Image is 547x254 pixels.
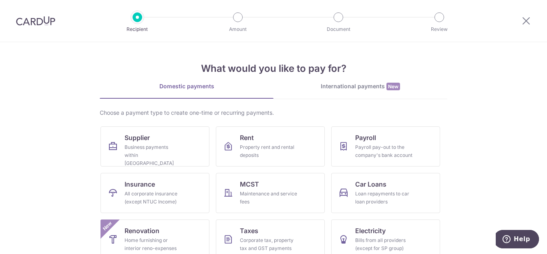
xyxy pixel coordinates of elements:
[216,173,325,213] a: MCSTMaintenance and service fees
[355,236,413,252] div: Bills from all providers (except for SP group)
[331,173,440,213] a: Car LoansLoan repayments to car loan providers
[240,179,259,189] span: MCST
[309,25,368,33] p: Document
[101,126,209,167] a: SupplierBusiness payments within [GEOGRAPHIC_DATA]
[100,82,273,90] div: Domestic payments
[125,226,159,236] span: Renovation
[496,230,539,250] iframe: Opens a widget where you can find more information
[18,6,34,13] span: Help
[100,109,447,117] div: Choose a payment type to create one-time or recurring payments.
[355,143,413,159] div: Payroll pay-out to the company's bank account
[125,179,155,189] span: Insurance
[125,143,182,167] div: Business payments within [GEOGRAPHIC_DATA]
[355,190,413,206] div: Loan repayments to car loan providers
[16,16,55,26] img: CardUp
[240,190,298,206] div: Maintenance and service fees
[386,83,400,90] span: New
[125,236,182,252] div: Home furnishing or interior reno-expenses
[240,226,258,236] span: Taxes
[125,190,182,206] div: All corporate insurance (except NTUC Income)
[410,25,469,33] p: Review
[355,133,376,142] span: Payroll
[101,173,209,213] a: InsuranceAll corporate insurance (except NTUC Income)
[273,82,447,91] div: International payments
[100,61,447,76] h4: What would you like to pay for?
[240,236,298,252] div: Corporate tax, property tax and GST payments
[125,133,150,142] span: Supplier
[240,133,254,142] span: Rent
[240,143,298,159] div: Property rent and rental deposits
[355,226,386,236] span: Electricity
[216,126,325,167] a: RentProperty rent and rental deposits
[208,25,267,33] p: Amount
[355,179,386,189] span: Car Loans
[101,219,114,233] span: New
[331,126,440,167] a: PayrollPayroll pay-out to the company's bank account
[108,25,167,33] p: Recipient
